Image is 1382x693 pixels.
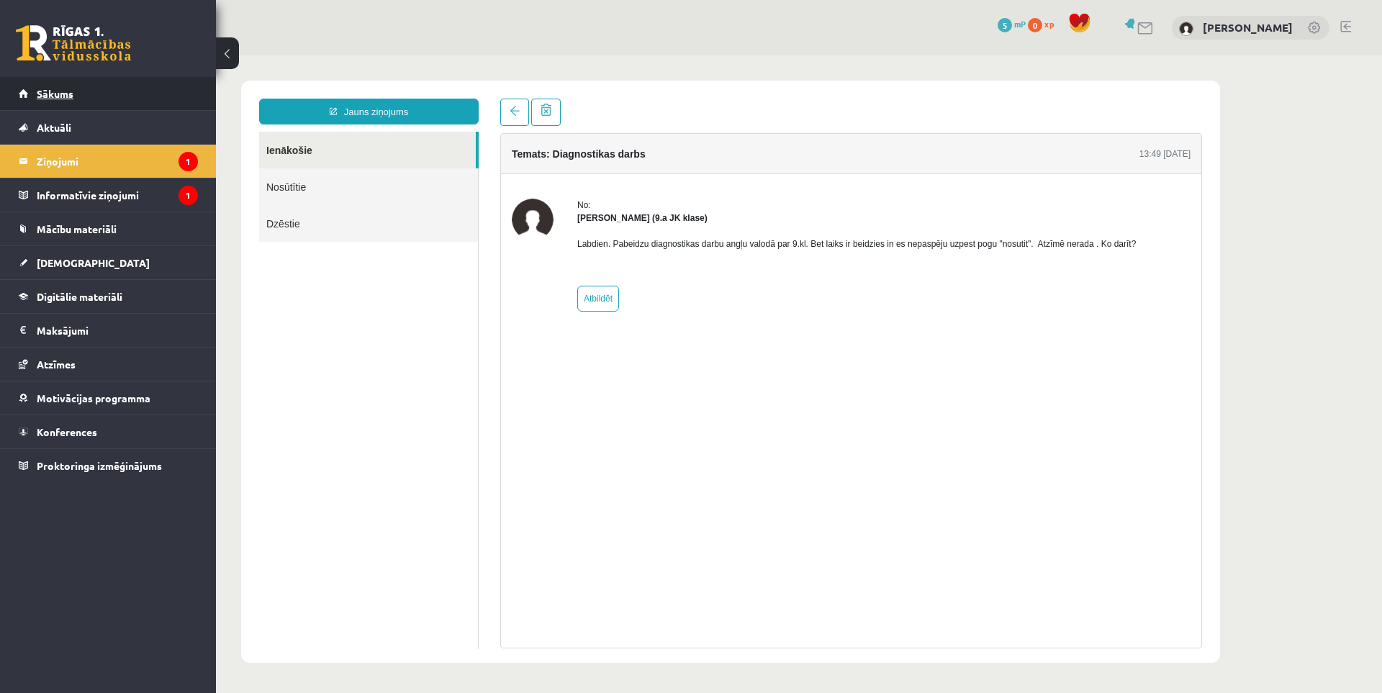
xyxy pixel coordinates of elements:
h4: Temats: Diagnostikas darbs [296,93,430,104]
span: 5 [998,18,1012,32]
span: Konferences [37,425,97,438]
span: Sākums [37,87,73,100]
legend: Informatīvie ziņojumi [37,178,198,212]
a: Dzēstie [43,150,262,186]
a: Jauns ziņojums [43,43,263,69]
a: Maksājumi [19,314,198,347]
a: Rīgas 1. Tālmācības vidusskola [16,25,131,61]
p: Labdien. Pabeidzu diagnostikas darbu angļu valodā par 9.kl. Bet laiks ir beidzies in es nepaspēju... [361,182,920,195]
span: xp [1044,18,1054,30]
a: Motivācijas programma [19,381,198,415]
i: 1 [179,152,198,171]
a: Atbildēt [361,230,403,256]
span: Aktuāli [37,121,71,134]
span: Motivācijas programma [37,391,150,404]
a: 0 xp [1028,18,1061,30]
img: Dāvis Bezpaļčikovs [1179,22,1193,36]
a: Digitālie materiāli [19,280,198,313]
i: 1 [179,186,198,205]
a: Sākums [19,77,198,110]
div: No: [361,143,920,156]
a: Ziņojumi1 [19,145,198,178]
span: 0 [1028,18,1042,32]
a: Atzīmes [19,348,198,381]
a: [PERSON_NAME] [1203,20,1293,35]
span: Mācību materiāli [37,222,117,235]
img: Artjoms Keržajevs [296,143,338,185]
span: [DEMOGRAPHIC_DATA] [37,256,150,269]
a: [DEMOGRAPHIC_DATA] [19,246,198,279]
span: Proktoringa izmēģinājums [37,459,162,472]
a: Mācību materiāli [19,212,198,245]
a: Ienākošie [43,76,260,113]
span: mP [1014,18,1026,30]
div: 13:49 [DATE] [923,92,975,105]
legend: Ziņojumi [37,145,198,178]
a: Aktuāli [19,111,198,144]
span: Atzīmes [37,358,76,371]
a: 5 mP [998,18,1026,30]
a: Proktoringa izmēģinājums [19,449,198,482]
legend: Maksājumi [37,314,198,347]
a: Nosūtītie [43,113,262,150]
strong: [PERSON_NAME] (9.a JK klase) [361,158,492,168]
span: Digitālie materiāli [37,290,122,303]
a: Konferences [19,415,198,448]
a: Informatīvie ziņojumi1 [19,178,198,212]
